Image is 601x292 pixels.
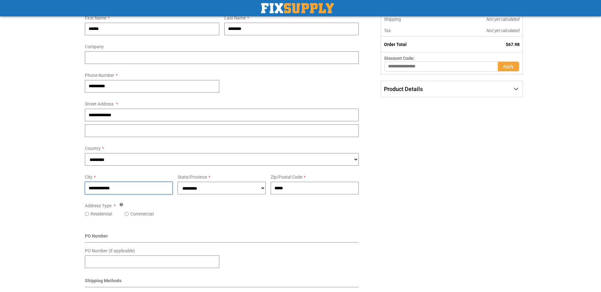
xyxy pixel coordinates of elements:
span: Not yet calculated [486,17,520,22]
span: Discount Code: [384,56,415,61]
label: Residential [91,211,112,217]
span: State/Province [178,175,207,180]
span: PO Number (if applicable) [85,248,135,253]
span: Shipping [384,17,401,22]
a: store logo [261,3,334,13]
span: $67.98 [506,42,520,47]
img: Fix Industrial Supply [261,3,334,13]
span: Last Name [224,15,246,20]
span: Zip/Postal Code [271,175,302,180]
span: Company [85,44,104,49]
span: City [85,175,92,180]
span: Street Address [85,101,114,106]
strong: Order Total [384,42,407,47]
button: Apply [498,61,519,72]
div: Shipping Methods [85,278,359,287]
span: First Name [85,15,106,20]
th: Tax [381,25,444,37]
span: Not yet calculated [486,28,520,33]
span: Apply [503,64,514,69]
span: Phone Number [85,73,114,78]
div: PO Number [85,233,359,243]
span: Country [85,146,101,151]
span: Product Details [384,86,423,92]
label: Commercial [130,211,154,217]
span: Address Type [85,203,111,208]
